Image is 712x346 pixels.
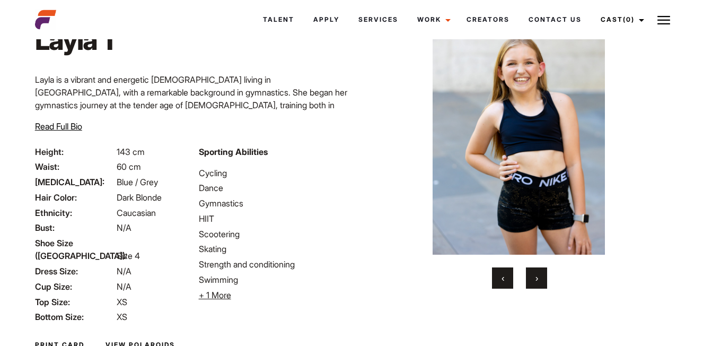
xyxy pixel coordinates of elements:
[199,167,350,179] li: Cycling
[35,121,82,132] span: Read Full Bio
[199,258,350,271] li: Strength and conditioning
[457,5,519,34] a: Creators
[117,281,131,292] span: N/A
[535,273,538,283] span: Next
[623,15,635,23] span: (0)
[35,191,115,204] span: Hair Color:
[35,265,115,278] span: Dress Size:
[502,273,504,283] span: Previous
[35,206,115,219] span: Ethnicity:
[657,14,670,27] img: Burger icon
[117,192,162,203] span: Dark Blonde
[519,5,591,34] a: Contact Us
[35,296,115,308] span: Top Size:
[35,280,115,293] span: Cup Size:
[199,228,350,240] li: Scootering
[35,160,115,173] span: Waist:
[199,212,350,225] li: HIIT
[199,273,350,286] li: Swimming
[35,221,115,234] span: Bust:
[199,146,268,157] strong: Sporting Abilities
[253,5,304,34] a: Talent
[35,237,115,262] span: Shoe Size ([GEOGRAPHIC_DATA]):
[117,222,131,233] span: N/A
[117,177,158,187] span: Blue / Grey
[35,120,82,133] button: Read Full Bio
[199,243,350,255] li: Skating
[117,297,127,307] span: XS
[117,146,145,157] span: 143 cm
[591,5,651,34] a: Cast(0)
[35,73,350,175] p: Layla is a vibrant and energetic [DEMOGRAPHIC_DATA] living in [GEOGRAPHIC_DATA], with a remarkabl...
[35,145,115,158] span: Height:
[199,197,350,210] li: Gymnastics
[117,161,141,172] span: 60 cm
[117,312,127,322] span: XS
[199,181,350,194] li: Dance
[117,250,140,261] span: Size 4
[199,290,231,300] span: + 1 More
[35,176,115,188] span: [MEDICAL_DATA]:
[304,5,349,34] a: Apply
[117,266,131,276] span: N/A
[349,5,408,34] a: Services
[408,5,457,34] a: Work
[117,207,156,218] span: Caucasian
[35,9,56,30] img: cropped-aefm-brand-fav-22-square.png
[35,310,115,323] span: Bottom Size:
[35,24,122,56] h1: Layla T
